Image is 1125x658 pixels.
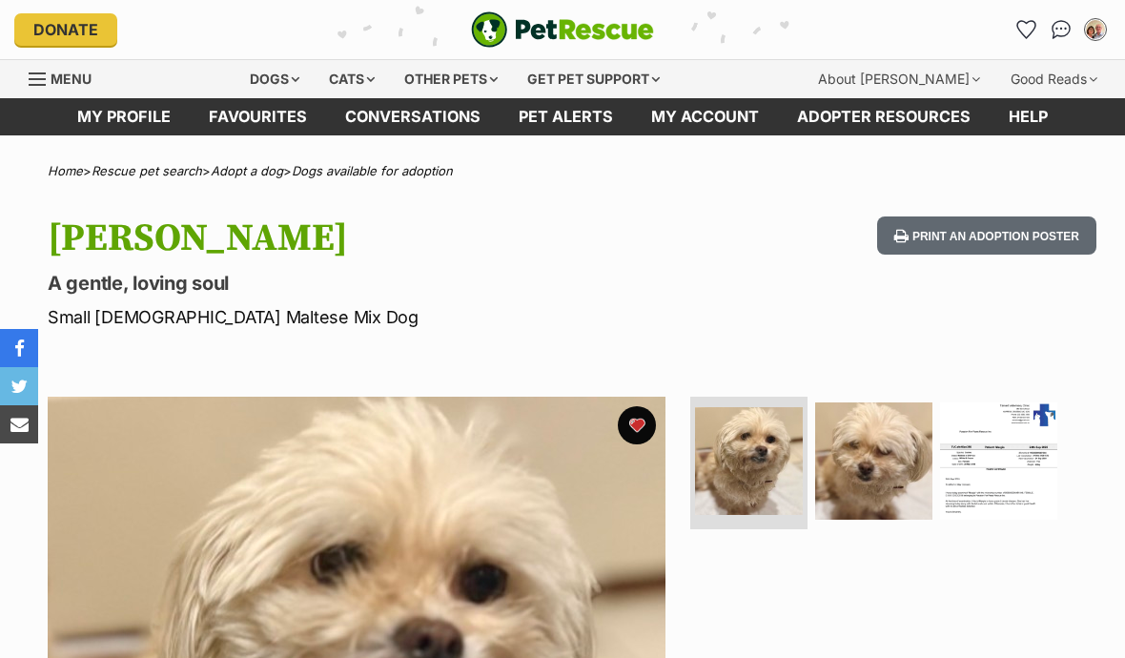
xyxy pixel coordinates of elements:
[805,60,993,98] div: About [PERSON_NAME]
[1012,14,1111,45] ul: Account quick links
[1046,14,1076,45] a: Conversations
[695,407,803,515] img: Photo of Margie
[471,11,654,48] img: logo-e224e6f780fb5917bec1dbf3a21bbac754714ae5b6737aabdf751b685950b380.svg
[1012,14,1042,45] a: Favourites
[48,163,83,178] a: Home
[92,163,202,178] a: Rescue pet search
[997,60,1111,98] div: Good Reads
[1052,20,1072,39] img: chat-41dd97257d64d25036548639549fe6c8038ab92f7586957e7f3b1b290dea8141.svg
[29,60,105,94] a: Menu
[1086,20,1105,39] img: John Dawes profile pic
[500,98,632,135] a: Pet alerts
[292,163,453,178] a: Dogs available for adoption
[391,60,511,98] div: Other pets
[471,11,654,48] a: PetRescue
[618,406,656,444] button: favourite
[58,98,190,135] a: My profile
[1080,14,1111,45] button: My account
[236,60,313,98] div: Dogs
[632,98,778,135] a: My account
[316,60,388,98] div: Cats
[778,98,990,135] a: Adopter resources
[326,98,500,135] a: conversations
[815,402,932,520] img: Photo of Margie
[940,402,1057,520] img: Photo of Margie
[14,13,117,46] a: Donate
[877,216,1096,256] button: Print an adoption poster
[51,71,92,87] span: Menu
[990,98,1067,135] a: Help
[211,163,283,178] a: Adopt a dog
[190,98,326,135] a: Favourites
[48,270,688,297] p: A gentle, loving soul
[48,304,688,330] p: Small [DEMOGRAPHIC_DATA] Maltese Mix Dog
[48,216,688,260] h1: [PERSON_NAME]
[514,60,673,98] div: Get pet support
